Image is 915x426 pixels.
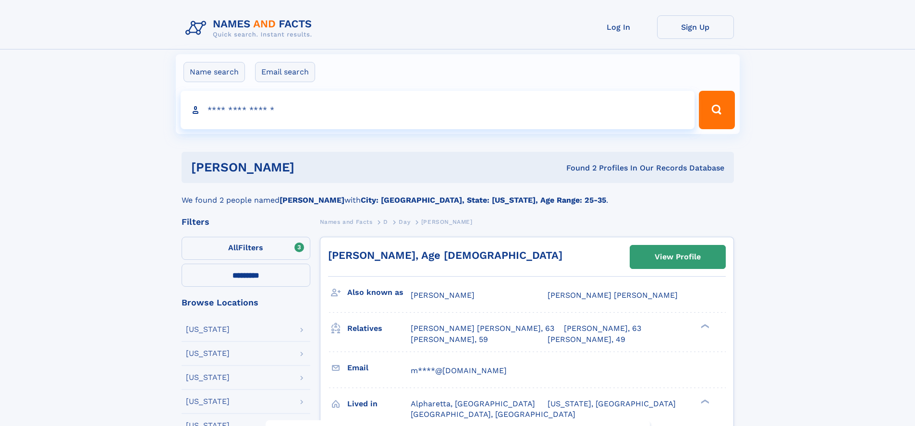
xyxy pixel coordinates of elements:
[411,334,488,345] a: [PERSON_NAME], 59
[347,284,411,301] h3: Also known as
[320,216,373,228] a: Names and Facts
[698,398,710,404] div: ❯
[699,91,734,129] button: Search Button
[186,374,230,381] div: [US_STATE]
[564,323,641,334] a: [PERSON_NAME], 63
[182,15,320,41] img: Logo Names and Facts
[186,398,230,405] div: [US_STATE]
[361,195,606,205] b: City: [GEOGRAPHIC_DATA], State: [US_STATE], Age Range: 25-35
[347,396,411,412] h3: Lived in
[182,218,310,226] div: Filters
[183,62,245,82] label: Name search
[186,350,230,357] div: [US_STATE]
[548,334,625,345] a: [PERSON_NAME], 49
[186,326,230,333] div: [US_STATE]
[182,298,310,307] div: Browse Locations
[383,219,388,225] span: D
[655,246,701,268] div: View Profile
[657,15,734,39] a: Sign Up
[411,399,535,408] span: Alpharetta, [GEOGRAPHIC_DATA]
[580,15,657,39] a: Log In
[181,91,695,129] input: search input
[280,195,344,205] b: [PERSON_NAME]
[411,291,475,300] span: [PERSON_NAME]
[182,237,310,260] label: Filters
[347,320,411,337] h3: Relatives
[411,323,554,334] a: [PERSON_NAME] [PERSON_NAME], 63
[411,410,575,419] span: [GEOGRAPHIC_DATA], [GEOGRAPHIC_DATA]
[421,219,473,225] span: [PERSON_NAME]
[328,249,562,261] a: [PERSON_NAME], Age [DEMOGRAPHIC_DATA]
[430,163,724,173] div: Found 2 Profiles In Our Records Database
[255,62,315,82] label: Email search
[698,323,710,329] div: ❯
[191,161,430,173] h1: [PERSON_NAME]
[630,245,725,268] a: View Profile
[228,243,238,252] span: All
[399,216,410,228] a: Day
[548,399,676,408] span: [US_STATE], [GEOGRAPHIC_DATA]
[347,360,411,376] h3: Email
[383,216,388,228] a: D
[399,219,410,225] span: Day
[548,291,678,300] span: [PERSON_NAME] [PERSON_NAME]
[182,183,734,206] div: We found 2 people named with .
